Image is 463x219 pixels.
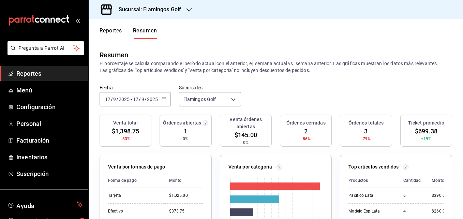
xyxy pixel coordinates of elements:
[112,127,139,136] span: $1,398.75
[235,130,257,140] span: $145.00
[75,18,80,23] button: open_drawer_menu
[108,173,164,188] th: Forma de pago
[169,193,203,199] div: $1,025.00
[118,97,130,102] input: ----
[179,85,241,90] label: Sucursales
[141,97,145,102] input: --
[5,49,84,57] a: Pregunta a Parrot AI
[184,127,187,136] span: 1
[16,136,83,145] span: Facturación
[243,140,249,146] span: 0%
[100,60,452,74] p: El porcentaje se calcula comparando el período actual con el anterior, ej. semana actual vs. sema...
[164,173,203,188] th: Monto
[100,27,122,39] button: Reportes
[100,85,171,90] label: Fecha
[16,201,74,209] span: Ayuda
[16,152,83,162] span: Inventarios
[16,86,83,95] span: Menú
[403,193,421,199] div: 6
[183,136,188,142] span: 0%
[361,136,371,142] span: -79%
[169,208,203,214] div: $373.75
[8,41,84,55] button: Pregunta a Parrot AI
[421,136,432,142] span: +19%
[18,45,73,52] span: Pregunta a Parrot AI
[139,97,141,102] span: /
[111,97,113,102] span: /
[286,119,326,127] h3: Órdenes cerradas
[131,97,132,102] span: -
[403,208,421,214] div: 4
[113,97,116,102] input: --
[133,97,139,102] input: --
[113,5,181,14] h3: Sucursal: Flamingos Golf
[228,163,272,171] p: Venta por categoría
[16,102,83,112] span: Configuración
[133,27,157,39] button: Resumen
[100,50,128,60] div: Resumen
[415,127,437,136] span: $699.38
[108,163,165,171] p: Venta por formas de pago
[301,136,311,142] span: -86%
[348,163,399,171] p: Top artículos vendidos
[398,173,426,188] th: Cantidad
[408,119,444,127] h3: Ticket promedio
[16,119,83,128] span: Personal
[364,127,368,136] span: 3
[16,69,83,78] span: Reportes
[348,119,384,127] h3: Órdenes totales
[432,193,447,199] div: $390.00
[183,96,216,103] span: Flamingos Golf
[100,27,157,39] div: navigation tabs
[113,119,138,127] h3: Venta total
[145,97,147,102] span: /
[108,208,158,214] div: Efectivo
[432,208,447,214] div: $260.00
[223,116,269,130] h3: Venta órdenes abiertas
[105,97,111,102] input: --
[147,97,158,102] input: ----
[426,173,447,188] th: Monto
[348,193,392,199] div: Pacifico Lata
[348,173,398,188] th: Productos
[163,119,201,127] h3: Órdenes abiertas
[348,208,392,214] div: Modelo Esp Lata
[121,136,130,142] span: -83%
[108,193,158,199] div: Tarjeta
[304,127,308,136] span: 2
[16,169,83,178] span: Suscripción
[116,97,118,102] span: /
